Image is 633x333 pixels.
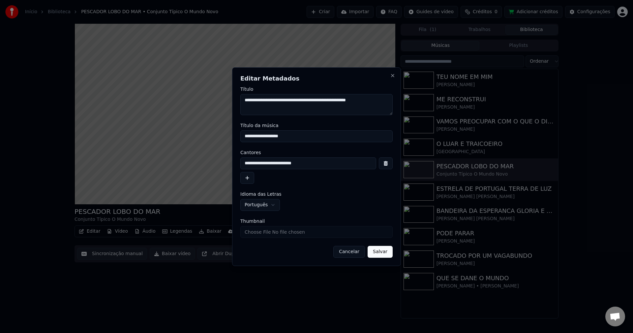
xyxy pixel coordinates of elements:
[240,76,393,82] h2: Editar Metadados
[333,246,365,258] button: Cancelar
[240,150,393,155] label: Cantores
[240,87,393,91] label: Título
[368,246,393,258] button: Salvar
[240,219,265,223] span: Thumbnail
[240,192,282,196] span: Idioma das Letras
[240,123,393,128] label: Título da música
